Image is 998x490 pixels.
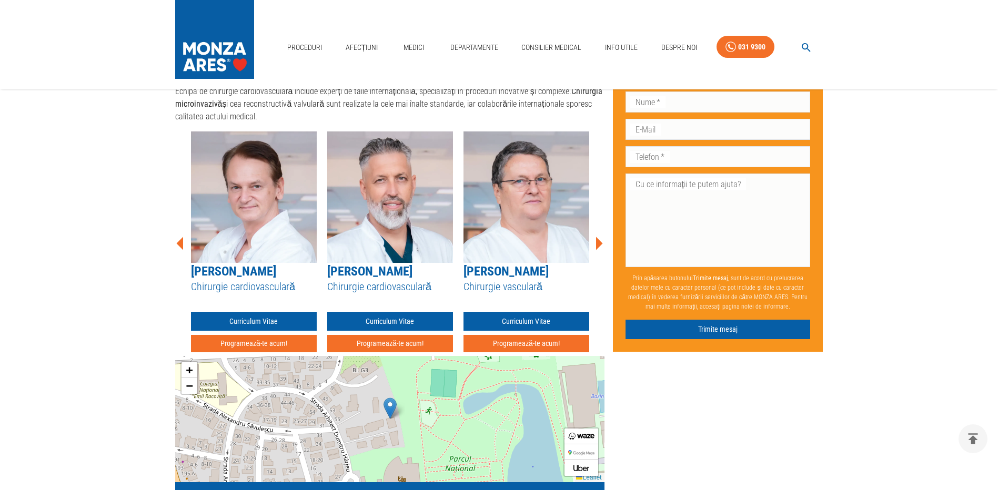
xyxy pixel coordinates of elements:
p: Prin apăsarea butonului , sunt de acord cu prelucrarea datelor mele cu caracter personal (ce pot ... [626,269,811,315]
button: Programează-te acum! [327,335,453,352]
img: Google Maps Directions [568,450,594,455]
h5: Chirurgie cardiovasculară [191,280,317,294]
a: Medici [397,37,431,58]
a: Consilier Medical [517,37,586,58]
button: delete [959,424,987,453]
button: Programează-te acum! [463,335,589,352]
a: Afecțiuni [341,37,382,58]
h5: Chirurgie vasculară [463,280,589,294]
a: Curriculum Vitae [463,312,589,331]
div: 031 9300 [738,40,765,54]
button: Trimite mesaj [626,320,811,339]
img: Call an Uber [573,465,589,471]
a: Departamente [446,37,502,58]
h5: Chirurgie cardiovasculară [327,280,453,294]
span: − [186,379,193,392]
img: Marker [384,397,397,419]
span: + [186,363,193,376]
img: Waze Directions [568,433,594,440]
a: Curriculum Vitae [327,312,453,331]
a: Info Utile [601,37,642,58]
a: [PERSON_NAME] [463,264,549,279]
a: [PERSON_NAME] [327,264,412,279]
a: Proceduri [283,37,326,58]
a: Despre Noi [657,37,701,58]
a: Zoom out [182,378,197,394]
b: Trimite mesaj [693,274,728,282]
a: 031 9300 [717,36,774,58]
button: Programează-te acum! [191,335,317,352]
a: Leaflet [576,474,601,481]
a: [PERSON_NAME] [191,264,276,279]
p: Echipa de chirurgie cardiovasculară include experți de talie internațională, specializați în proc... [175,85,604,123]
a: Curriculum Vitae [191,312,317,331]
a: Zoom in [182,362,197,378]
